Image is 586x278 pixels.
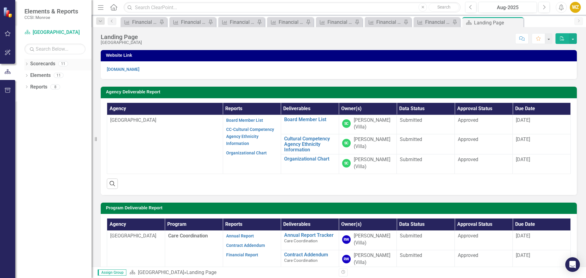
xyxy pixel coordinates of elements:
h3: Program Deliverable Report [106,206,574,210]
small: CCSI: Monroe [24,15,78,20]
div: [PERSON_NAME] (Villa) [354,136,394,150]
div: Open Intercom Messenger [565,257,580,272]
div: [PERSON_NAME] (Villa) [354,117,394,131]
span: [DATE] [516,136,530,142]
div: [GEOGRAPHIC_DATA] [101,40,142,45]
a: Reports [30,84,47,91]
span: Submitted [400,136,422,142]
div: Financial Report [425,18,451,26]
a: Financial Report [122,18,158,26]
a: [DOMAIN_NAME] [107,67,139,72]
a: Annual Report [226,233,254,238]
p: [GEOGRAPHIC_DATA] [110,233,162,240]
a: Contract Addendum [284,252,336,258]
div: SC [342,119,351,128]
span: [DATE] [516,233,530,239]
a: Financial Report [415,18,451,26]
span: Care Coordination [284,258,318,263]
td: Double-Click to Edit [397,250,455,269]
a: CC-Cultural Competency Agency Ethnicity Information [226,127,274,146]
span: Approved [458,233,478,239]
div: » [129,269,334,276]
a: Board Member List [226,118,263,123]
td: Double-Click to Edit [455,154,513,174]
td: Double-Click to Edit Right Click for Context Menu [281,250,339,269]
div: SC [342,139,351,147]
a: [GEOGRAPHIC_DATA] [138,269,184,275]
a: Organizational Chart [226,150,267,155]
div: Landing Page [101,34,142,40]
button: Search [429,3,459,12]
span: Elements & Reports [24,8,78,15]
td: Double-Click to Edit Right Click for Context Menu [281,115,339,134]
a: Financial Report [317,18,353,26]
span: Submitted [400,157,422,162]
div: RW [342,235,351,244]
div: Aug-2025 [480,4,535,11]
span: Approved [458,136,478,142]
a: Contract Addendum [226,243,265,248]
div: [PERSON_NAME] (Villa) [354,252,394,266]
div: Financial Report [376,18,402,26]
span: [DATE] [516,157,530,162]
span: Approved [458,252,478,258]
a: Annual Report Tracker [284,233,336,238]
span: Submitted [400,252,422,258]
input: Search Below... [24,44,85,54]
h3: Agency Deliverable Report [106,90,574,94]
span: Care Coordination [168,233,208,239]
img: ClearPoint Strategy [3,7,14,18]
td: Double-Click to Edit Right Click for Context Menu [281,154,339,174]
td: Double-Click to Edit [455,115,513,134]
a: Financial Report [171,18,207,26]
a: Elements [30,72,51,79]
div: 8 [50,84,60,89]
div: Financial Report [181,18,207,26]
span: Approved [458,117,478,123]
td: Double-Click to Edit [397,154,455,174]
td: Double-Click to Edit [397,134,455,154]
button: Aug-2025 [478,2,537,13]
div: [PERSON_NAME] (Villa) [354,233,394,247]
td: Double-Click to Edit [455,134,513,154]
a: Scorecards [30,60,55,67]
div: Financial Report [230,18,255,26]
a: Board Member List [284,117,336,122]
div: Financial Report [279,18,304,26]
td: Double-Click to Edit [455,250,513,269]
td: Double-Click to Edit [455,231,513,250]
a: [GEOGRAPHIC_DATA] [24,29,85,36]
span: Care Coordination [284,238,318,243]
a: Cultural Competency Agency Ethnicity Information [284,136,336,152]
td: Double-Click to Edit Right Click for Context Menu [281,231,339,250]
a: Financial Report [220,18,255,26]
td: Double-Click to Edit Right Click for Context Menu [281,134,339,154]
span: Search [437,5,450,9]
div: 11 [54,73,63,78]
div: Financial Report [132,18,158,26]
span: Submitted [400,117,422,123]
a: Financial Report [226,252,258,257]
span: Assign Group [98,269,126,276]
input: Search ClearPoint... [124,2,461,13]
div: SC [342,159,351,168]
div: Landing Page [186,269,216,275]
a: Financial Report [269,18,304,26]
a: Financial Report [366,18,402,26]
div: 11 [58,61,68,67]
p: [GEOGRAPHIC_DATA] [110,117,220,124]
button: WZ [570,2,581,13]
a: Organizational Chart [284,156,336,162]
span: [DATE] [516,117,530,123]
div: [PERSON_NAME] (Villa) [354,156,394,170]
span: Approved [458,157,478,162]
td: Double-Click to Edit [397,231,455,250]
td: Double-Click to Edit [397,115,455,134]
div: Landing Page [474,19,522,27]
div: RW [342,255,351,263]
div: Financial Report [327,18,353,26]
span: Submitted [400,233,422,239]
span: [DATE] [516,252,530,258]
h3: Website Link [106,53,574,58]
